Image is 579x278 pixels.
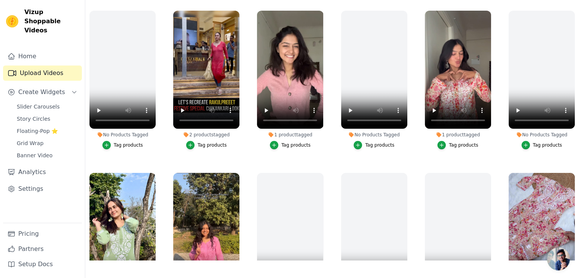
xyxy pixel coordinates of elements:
span: Floating-Pop ⭐ [17,127,58,135]
a: Partners [3,241,82,257]
div: No Products Tagged [341,132,407,138]
button: Tag products [522,141,562,149]
span: Slider Carousels [17,103,60,110]
button: Tag products [270,141,311,149]
div: Tag products [449,142,478,148]
div: Tag products [533,142,562,148]
a: Grid Wrap [12,138,82,149]
div: Tag products [198,142,227,148]
button: Tag products [437,141,478,149]
a: Setup Docs [3,257,82,272]
button: Create Widgets [3,85,82,100]
span: Grid Wrap [17,139,43,147]
a: Open chat [547,248,570,270]
a: Pricing [3,226,82,241]
a: Story Circles [12,113,82,124]
span: Vizup Shoppable Videos [24,8,79,35]
div: No Products Tagged [89,132,156,138]
button: Tag products [354,141,394,149]
img: Vizup [6,15,18,27]
a: Settings [3,181,82,197]
a: Banner Video [12,150,82,161]
button: Tag products [186,141,227,149]
span: Story Circles [17,115,50,123]
div: Tag products [281,142,311,148]
a: Home [3,49,82,64]
span: Banner Video [17,152,53,159]
a: Floating-Pop ⭐ [12,126,82,136]
a: Slider Carousels [12,101,82,112]
div: 1 product tagged [257,132,323,138]
a: Upload Videos [3,66,82,81]
a: Analytics [3,165,82,180]
div: 2 products tagged [173,132,239,138]
div: No Products Tagged [509,132,575,138]
div: Tag products [114,142,143,148]
button: Tag products [102,141,143,149]
div: 1 product tagged [425,132,491,138]
span: Create Widgets [18,88,65,97]
div: Tag products [365,142,394,148]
